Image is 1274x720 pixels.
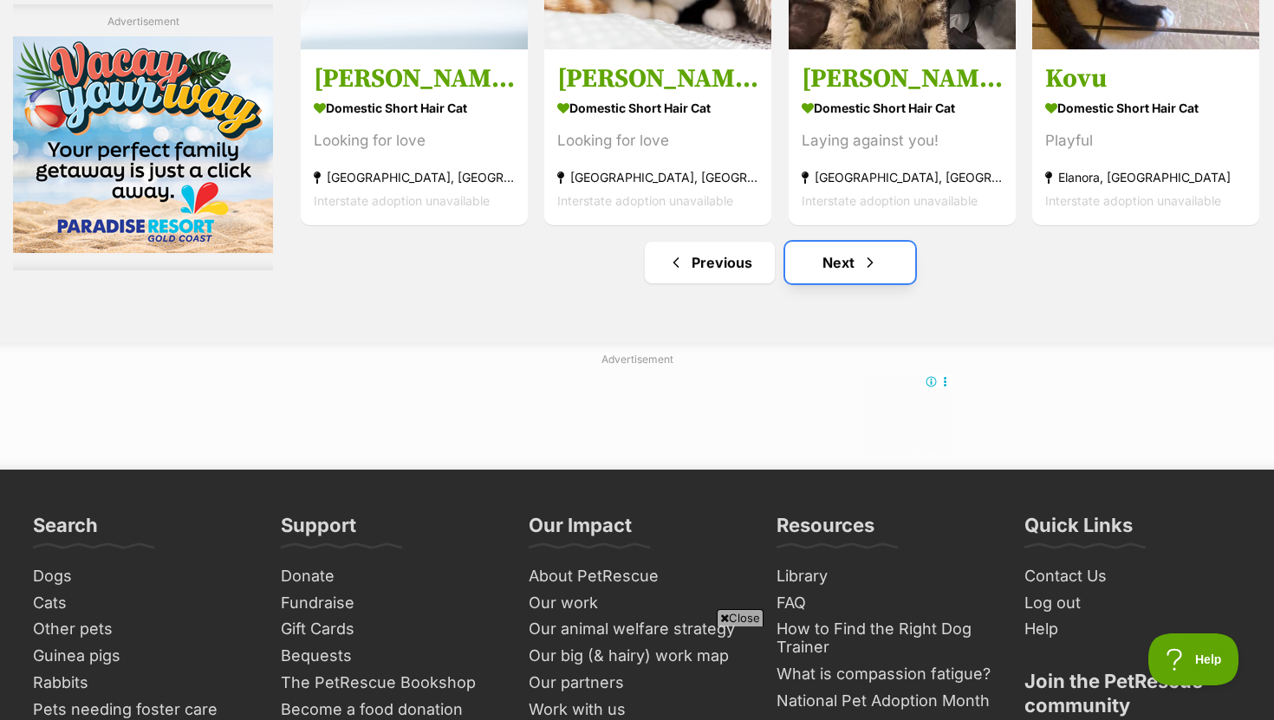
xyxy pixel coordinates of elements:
a: Gift Cards [274,616,504,643]
a: Log out [1017,590,1248,617]
h3: [PERSON_NAME] [314,62,515,94]
div: Looking for love [314,128,515,152]
a: Guinea pigs [26,643,257,670]
a: [PERSON_NAME] Domestic Short Hair Cat Laying against you! [GEOGRAPHIC_DATA], [GEOGRAPHIC_DATA] In... [789,49,1016,224]
a: About PetRescue [522,563,752,590]
a: The PetRescue Bookshop [274,670,504,697]
a: Fundraise [274,590,504,617]
strong: [GEOGRAPHIC_DATA], [GEOGRAPHIC_DATA] [314,165,515,188]
span: Close [717,609,764,626]
h3: Resources [777,513,874,548]
a: Rabbits [26,670,257,697]
div: Laying against you! [802,128,1003,152]
span: Interstate adoption unavailable [557,192,733,207]
a: Kovu Domestic Short Hair Cat Playful Elanora, [GEOGRAPHIC_DATA] Interstate adoption unavailable [1032,49,1259,224]
a: Next page [785,242,915,283]
span: Interstate adoption unavailable [1045,192,1221,207]
a: Cats [26,590,257,617]
a: Our animal welfare strategy [522,616,752,643]
iframe: Advertisement [322,633,952,711]
div: Advertisement [13,4,273,270]
a: Contact Us [1017,563,1248,590]
a: FAQ [770,590,1000,617]
a: Our work [522,590,752,617]
strong: Domestic Short Hair Cat [802,94,1003,120]
h3: Our Impact [529,513,632,548]
iframe: Advertisement [322,374,952,452]
span: Interstate adoption unavailable [802,192,978,207]
iframe: Advertisement [13,36,273,253]
strong: Domestic Short Hair Cat [314,94,515,120]
nav: Pagination [299,242,1261,283]
h3: Kovu [1045,62,1246,94]
strong: [GEOGRAPHIC_DATA], [GEOGRAPHIC_DATA] [557,165,758,188]
strong: Domestic Short Hair Cat [557,94,758,120]
strong: Domestic Short Hair Cat [1045,94,1246,120]
a: Library [770,563,1000,590]
div: Looking for love [557,128,758,152]
a: [PERSON_NAME] Domestic Short Hair Cat Looking for love [GEOGRAPHIC_DATA], [GEOGRAPHIC_DATA] Inter... [544,49,771,224]
a: Bequests [274,643,504,670]
a: Help [1017,616,1248,643]
h3: Support [281,513,356,548]
h3: Quick Links [1024,513,1133,548]
a: Dogs [26,563,257,590]
a: Previous page [645,242,775,283]
span: Interstate adoption unavailable [314,192,490,207]
strong: Elanora, [GEOGRAPHIC_DATA] [1045,165,1246,188]
strong: [GEOGRAPHIC_DATA], [GEOGRAPHIC_DATA] [802,165,1003,188]
iframe: Help Scout Beacon - Open [1148,633,1239,685]
div: Playful [1045,128,1246,152]
a: Donate [274,563,504,590]
h3: [PERSON_NAME] [802,62,1003,94]
a: Other pets [26,616,257,643]
h3: Search [33,513,98,548]
a: [PERSON_NAME] Domestic Short Hair Cat Looking for love [GEOGRAPHIC_DATA], [GEOGRAPHIC_DATA] Inter... [301,49,528,224]
h3: [PERSON_NAME] [557,62,758,94]
a: How to Find the Right Dog Trainer [770,616,1000,660]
